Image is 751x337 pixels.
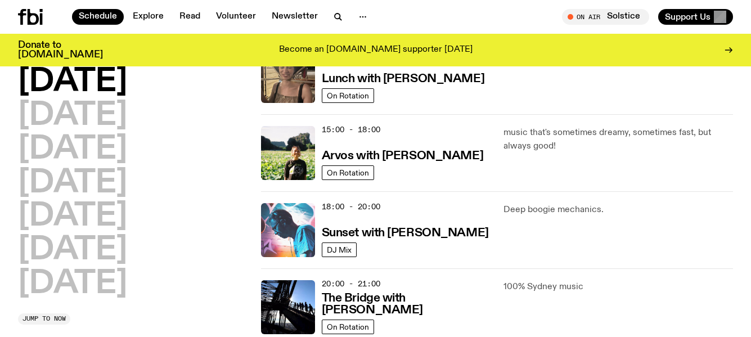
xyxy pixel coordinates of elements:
button: [DATE] [18,100,127,132]
a: Arvos with [PERSON_NAME] [322,148,483,162]
h3: Lunch with [PERSON_NAME] [322,73,484,85]
button: [DATE] [18,201,127,232]
a: Schedule [72,9,124,25]
span: On Rotation [327,168,369,177]
h3: Donate to [DOMAIN_NAME] [18,41,103,60]
a: On Rotation [322,320,374,334]
button: [DATE] [18,66,127,98]
p: Become an [DOMAIN_NAME] supporter [DATE] [279,45,473,55]
a: Volunteer [209,9,263,25]
h3: Arvos with [PERSON_NAME] [322,150,483,162]
a: DJ Mix [322,242,357,257]
button: Jump to now [18,313,70,325]
a: Explore [126,9,170,25]
h3: The Bridge with [PERSON_NAME] [322,293,491,316]
button: [DATE] [18,168,127,199]
span: 18:00 - 20:00 [322,201,380,212]
a: The Bridge with [PERSON_NAME] [322,290,491,316]
span: Jump to now [23,316,66,322]
span: 15:00 - 18:00 [322,124,380,135]
a: On Rotation [322,165,374,180]
a: Lunch with [PERSON_NAME] [322,71,484,85]
span: On Rotation [327,91,369,100]
span: Support Us [665,12,710,22]
a: Newsletter [265,9,325,25]
p: Deep boogie mechanics. [503,203,733,217]
img: Bri is smiling and wearing a black t-shirt. She is standing in front of a lush, green field. Ther... [261,126,315,180]
h3: Sunset with [PERSON_NAME] [322,227,489,239]
button: [DATE] [18,134,127,165]
p: 100% Sydney music [503,280,733,294]
button: [DATE] [18,268,127,300]
button: Support Us [658,9,733,25]
span: DJ Mix [327,245,352,254]
a: Read [173,9,207,25]
img: People climb Sydney's Harbour Bridge [261,280,315,334]
span: Tune in live [574,12,644,21]
button: On AirSolstice [562,9,649,25]
p: music that's sometimes dreamy, sometimes fast, but always good! [503,126,733,153]
img: Simon Caldwell stands side on, looking downwards. He has headphones on. Behind him is a brightly ... [261,203,315,257]
button: [DATE] [18,235,127,266]
span: 20:00 - 21:00 [322,278,380,289]
a: On Rotation [322,88,374,103]
a: Sunset with [PERSON_NAME] [322,225,489,239]
span: On Rotation [327,322,369,331]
